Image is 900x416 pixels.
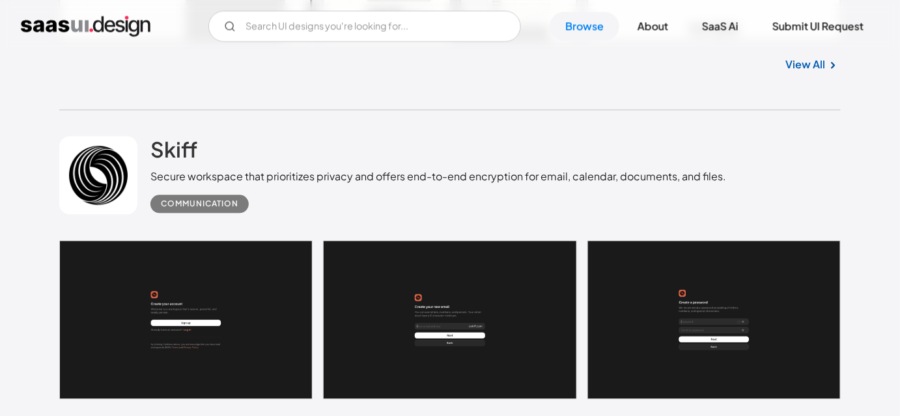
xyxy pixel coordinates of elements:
a: home [21,16,150,36]
div: Secure workspace that prioritizes privacy and offers end-to-end encryption for email, calendar, d... [150,169,726,184]
a: Skiff [150,136,197,169]
a: About [622,12,684,40]
a: Browse [550,12,619,40]
form: Email Form [208,10,521,42]
input: Search UI designs you're looking for... [208,10,521,42]
a: SaaS Ai [686,12,754,40]
h2: Skiff [150,136,197,162]
a: Submit UI Request [757,12,879,40]
a: View All [785,57,825,72]
div: Communication [161,196,238,212]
